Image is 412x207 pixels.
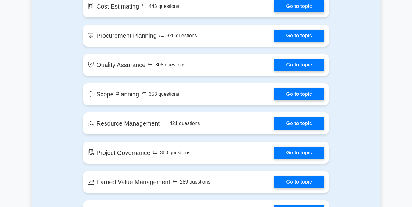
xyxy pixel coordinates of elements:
a: Go to topic [274,88,324,100]
a: Go to topic [274,117,324,130]
a: Go to topic [274,147,324,159]
a: Go to topic [274,59,324,71]
a: Go to topic [274,0,324,12]
a: Go to topic [274,30,324,42]
a: Go to topic [274,176,324,188]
